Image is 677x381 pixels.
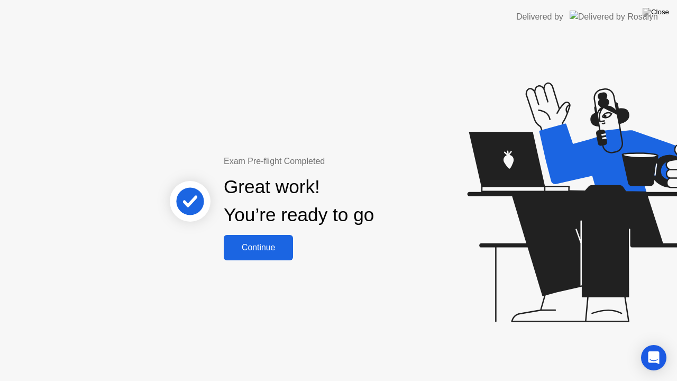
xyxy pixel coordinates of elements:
div: Exam Pre-flight Completed [224,155,442,168]
img: Delivered by Rosalyn [570,11,658,23]
button: Continue [224,235,293,260]
div: Delivered by [516,11,563,23]
img: Close [643,8,669,16]
div: Great work! You’re ready to go [224,173,374,229]
div: Open Intercom Messenger [641,345,666,370]
div: Continue [227,243,290,252]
